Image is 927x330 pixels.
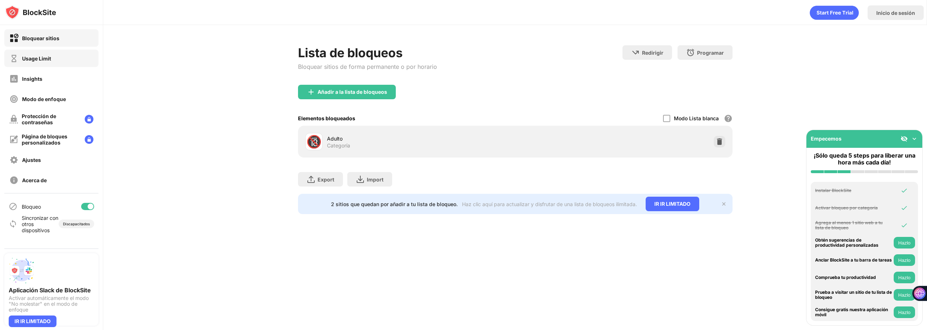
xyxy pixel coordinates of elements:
img: focus-off.svg [9,95,18,104]
img: password-protection-off.svg [9,115,18,124]
div: Empecemos [811,135,842,142]
div: Página de bloques personalizados [22,133,79,146]
img: about-off.svg [9,176,18,185]
div: Agrega al menos 1 sitio web a tu lista de bloqueo [815,220,892,231]
img: time-usage-off.svg [9,54,18,63]
img: block-on.svg [9,34,18,43]
div: Comprueba tu productividad [815,275,892,280]
img: lock-menu.svg [85,135,93,144]
div: Prueba a visitar un sitio de tu lista de bloqueo [815,290,892,300]
div: Activar bloqueo por categoría [815,205,892,210]
img: insights-off.svg [9,74,18,83]
div: Obtén sugerencias de productividad personalizadas [815,238,892,248]
img: omni-setup-toggle.svg [911,135,918,142]
img: omni-check.svg [901,222,908,229]
div: Anclar BlockSite a tu barra de tareas [815,258,892,263]
div: Export [318,176,334,183]
div: Ajustes [22,157,41,163]
div: Usage Limit [22,55,51,62]
div: Discapacitados [63,222,90,226]
div: Modo Lista blanca [674,115,719,121]
div: Adulto [327,135,515,142]
div: Categoría [327,142,350,149]
div: Insights [22,76,42,82]
div: Activar automáticamente el modo "No molestar" en el modo de enfoque [9,295,94,313]
div: Redirigir [642,50,663,56]
div: IR IR LIMITADO [646,197,699,211]
button: Hazlo [894,254,915,266]
div: Elementos bloqueados [298,115,355,121]
div: Aplicación Slack de BlockSite [9,287,94,294]
div: Programar [697,50,724,56]
img: settings-off.svg [9,155,18,164]
img: push-slack.svg [9,258,35,284]
div: Consigue gratis nuestra aplicación móvil [815,307,892,318]
div: IR IR LIMITADO [9,316,56,327]
div: Instalar BlockSite [815,188,892,193]
div: 🔞 [306,134,322,149]
div: Import [367,176,383,183]
img: x-button.svg [721,201,727,207]
button: Hazlo [894,289,915,301]
img: omni-check.svg [901,204,908,212]
div: Bloqueo [22,204,41,210]
div: Inicio de sesión [876,10,915,16]
div: Protección de contraseñas [22,113,79,125]
img: lock-menu.svg [85,115,93,124]
div: Bloquear sitios de forma permanente o por horario [298,63,437,70]
img: blocking-icon.svg [9,202,17,211]
div: Bloquear sitios [22,35,59,41]
div: Sincronizar con otros dispositivos [22,215,59,233]
div: Acerca de [22,177,47,183]
button: Hazlo [894,306,915,318]
img: sync-icon.svg [9,220,17,228]
button: Hazlo [894,272,915,283]
div: Añadir a la lista de bloqueos [318,89,387,95]
img: customize-block-page-off.svg [9,135,18,144]
div: Modo de enfoque [22,96,66,102]
div: ¡Sólo queda 5 steps para liberar una hora más cada día! [811,152,918,166]
div: Lista de bloqueos [298,45,437,60]
img: eye-not-visible.svg [901,135,908,142]
button: Hazlo [894,237,915,248]
div: animation [810,5,859,20]
div: Haz clic aquí para actualizar y disfrutar de una lista de bloqueos ilimitada. [462,201,637,207]
div: 2 sitios que quedan por añadir a tu lista de bloqueo. [331,201,458,207]
img: omni-check.svg [901,187,908,194]
img: logo-blocksite.svg [5,5,56,20]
